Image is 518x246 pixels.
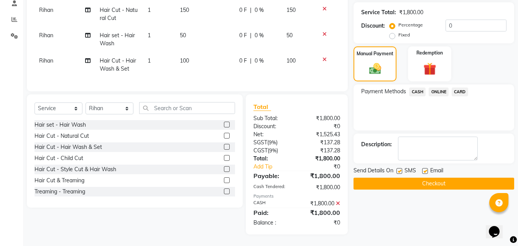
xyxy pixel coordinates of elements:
span: | [250,31,252,40]
div: ₹1,800.00 [297,200,346,208]
span: 1 [148,7,151,13]
div: ₹1,800.00 [297,208,346,217]
span: Rihan [39,32,53,39]
div: Description: [361,140,392,149]
div: ( ) [248,139,297,147]
span: Hair Cut - Natural Cut [100,7,138,21]
span: 0 F [239,31,247,40]
div: ₹1,525.43 [297,130,346,139]
div: ₹0 [297,122,346,130]
div: Sub Total: [248,114,297,122]
span: Email [430,167,443,176]
span: | [250,57,252,65]
div: Net: [248,130,297,139]
span: 1 [148,32,151,39]
div: Hair Cut - Natural Cut [35,132,89,140]
span: 9% [269,147,276,154]
span: Hair Cut - Hair Wash & Set [100,57,136,72]
label: Fixed [398,31,410,38]
span: 50 [180,32,186,39]
span: CGST [253,147,268,154]
div: ( ) [248,147,297,155]
span: 0 % [255,57,264,65]
button: Checkout [354,178,514,190]
div: ₹137.28 [297,139,346,147]
span: Payment Methods [361,88,406,96]
span: 1 [148,57,151,64]
span: 100 [180,57,189,64]
span: SGST [253,139,267,146]
span: 150 [180,7,189,13]
div: Hair set - Hair Wash [35,121,86,129]
span: Rihan [39,7,53,13]
span: CASH [409,88,426,96]
div: Hair Cut - Child Cut [35,154,83,162]
span: Total [253,103,271,111]
div: Hair Cut - Hair Wash & Set [35,143,102,151]
span: | [250,6,252,14]
label: Redemption [416,50,443,56]
div: ₹0 [305,163,346,171]
div: Payable: [248,171,297,180]
div: Total: [248,155,297,163]
span: 100 [286,57,296,64]
div: Cash Tendered: [248,183,297,192]
span: 0 F [239,57,247,65]
div: Balance : [248,219,297,227]
span: Rihan [39,57,53,64]
div: Treaming - Treaming [35,188,85,196]
span: ONLINE [429,88,449,96]
input: Search or Scan [139,102,235,114]
span: 50 [286,32,293,39]
label: Manual Payment [357,50,393,57]
div: Service Total: [361,8,396,17]
span: 150 [286,7,296,13]
div: CASH [248,200,297,208]
div: Payments [253,193,340,200]
span: 0 % [255,6,264,14]
label: Percentage [398,21,423,28]
img: _cash.svg [365,62,385,76]
div: Discount: [361,22,385,30]
div: ₹137.28 [297,147,346,155]
span: 0 % [255,31,264,40]
iframe: chat widget [486,215,510,238]
div: ₹1,800.00 [297,114,346,122]
div: ₹1,800.00 [399,8,423,17]
span: Hair set - Hair Wash [100,32,135,47]
div: Hair Cut & Treaming [35,177,84,185]
span: 9% [269,139,276,145]
div: ₹1,800.00 [297,155,346,163]
span: SMS [405,167,416,176]
div: ₹1,800.00 [297,171,346,180]
div: Hair Cut - Style Cut & Hair Wash [35,165,116,173]
span: Send Details On [354,167,393,176]
span: CARD [452,88,468,96]
span: 0 F [239,6,247,14]
div: Paid: [248,208,297,217]
div: Discount: [248,122,297,130]
div: ₹0 [297,219,346,227]
a: Add Tip [248,163,305,171]
img: _gift.svg [419,61,440,77]
div: ₹1,800.00 [297,183,346,192]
